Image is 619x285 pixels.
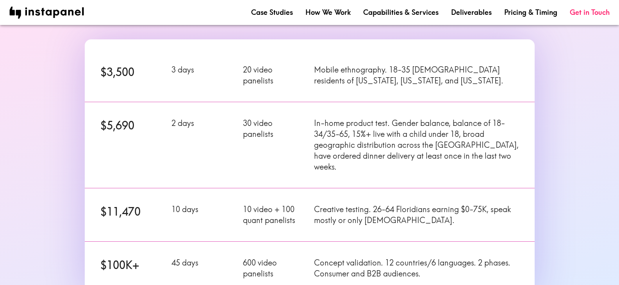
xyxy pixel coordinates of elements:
[171,257,234,268] p: 45 days
[100,64,162,80] h6: $3,500
[305,7,351,17] a: How We Work
[504,7,557,17] a: Pricing & Timing
[9,7,84,19] img: instapanel
[100,204,162,219] h6: $11,470
[243,204,305,226] p: 10 video + 100 quant panelists
[171,64,234,75] p: 3 days
[314,204,519,226] p: Creative testing. 26-64 Floridians earning $0-75K, speak mostly or only [DEMOGRAPHIC_DATA].
[243,257,305,279] p: 600 video panelists
[243,118,305,140] p: 30 video panelists
[570,7,610,17] a: Get in Touch
[314,257,519,279] p: Concept validation. 12 countries/6 languages. 2 phases. Consumer and B2B audiences.
[314,64,519,86] p: Mobile ethnography. 18-35 [DEMOGRAPHIC_DATA] residents of [US_STATE], [US_STATE], and [US_STATE].
[100,118,162,133] h6: $5,690
[171,118,234,129] p: 2 days
[251,7,293,17] a: Case Studies
[100,257,162,273] h6: $100K+
[363,7,439,17] a: Capabilities & Services
[243,64,305,86] p: 20 video panelists
[451,7,492,17] a: Deliverables
[171,204,234,215] p: 10 days
[314,118,519,172] p: In-home product test. Gender balance, balance of 18-34/35-65, 15%+ live with a child under 18, br...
